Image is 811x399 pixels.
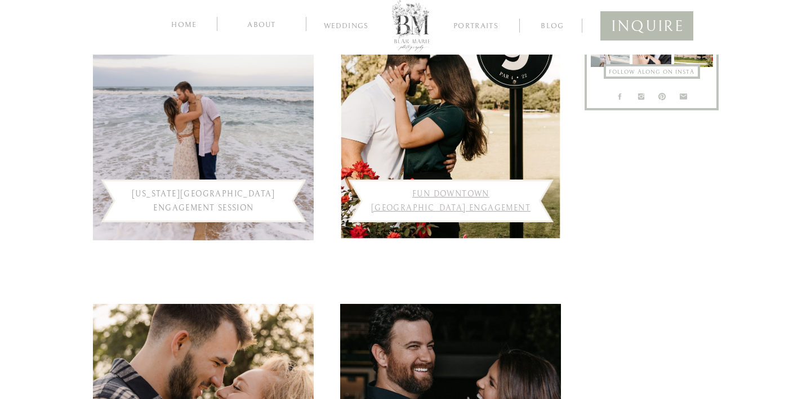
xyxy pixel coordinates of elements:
[632,28,671,67] img: No two weddings should look the same because no two couples are the same. Maybe it’s a custom inv...
[235,19,288,29] a: about
[371,190,531,227] a: Fun Downtown [GEOGRAPHIC_DATA] Engagement Photos
[591,28,630,67] img: Golden skies, soft tides, and love that never gets old 🐚☀️ Between puppy cuddles, editing maratho...
[169,19,199,29] a: home
[606,67,697,77] a: follow along on insta
[449,22,503,32] a: Portraits
[531,20,574,30] a: blog
[316,22,376,33] a: Weddings
[611,13,683,35] a: inquire
[674,28,713,67] img: I’ve seen a lot of weddings. And if I’ve learned anything, it’s this: the most meaningful, joy-fi...
[132,190,275,213] a: [US_STATE][GEOGRAPHIC_DATA] Engagement Session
